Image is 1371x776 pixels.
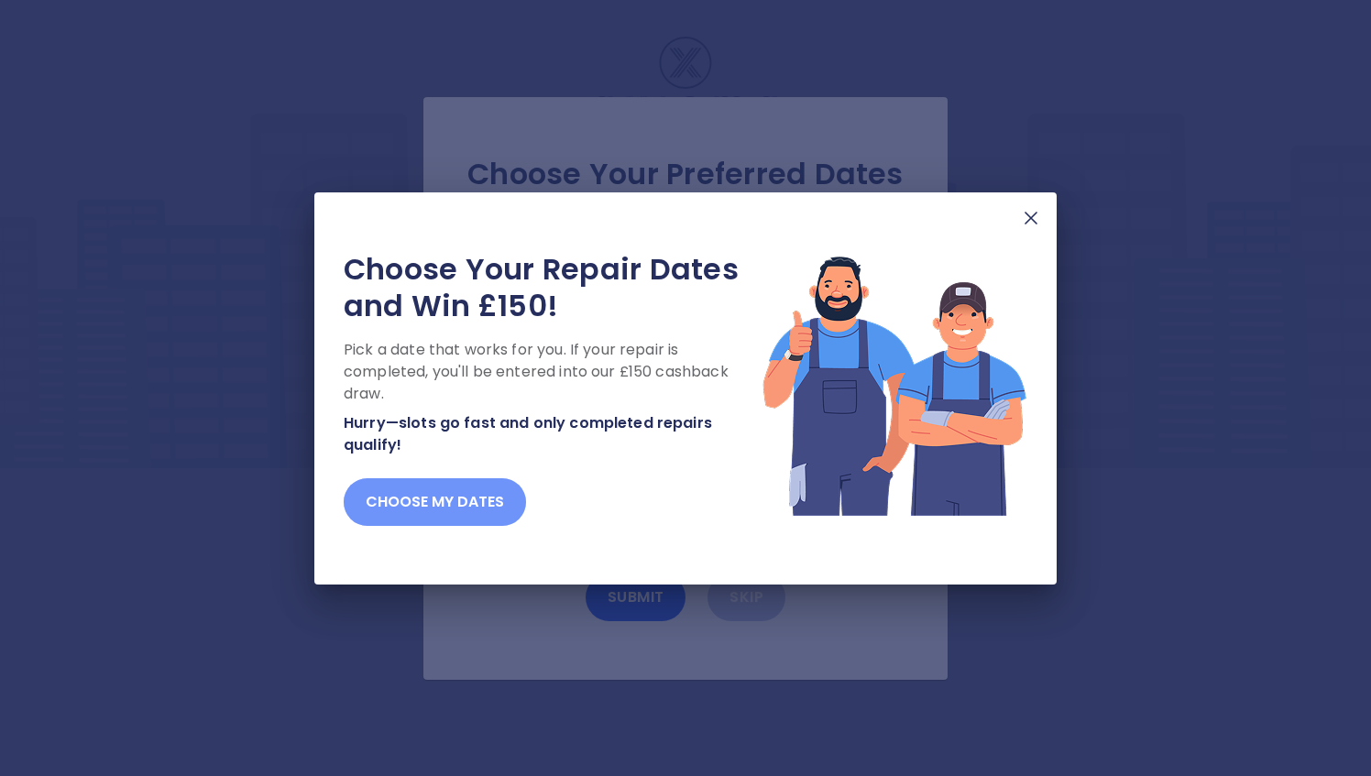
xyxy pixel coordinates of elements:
[1020,207,1042,229] img: X Mark
[344,478,526,526] button: Choose my dates
[344,339,762,405] p: Pick a date that works for you. If your repair is completed, you'll be entered into our £150 cash...
[344,412,762,456] p: Hurry—slots go fast and only completed repairs qualify!
[344,251,762,324] h2: Choose Your Repair Dates and Win £150!
[762,251,1027,519] img: Lottery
